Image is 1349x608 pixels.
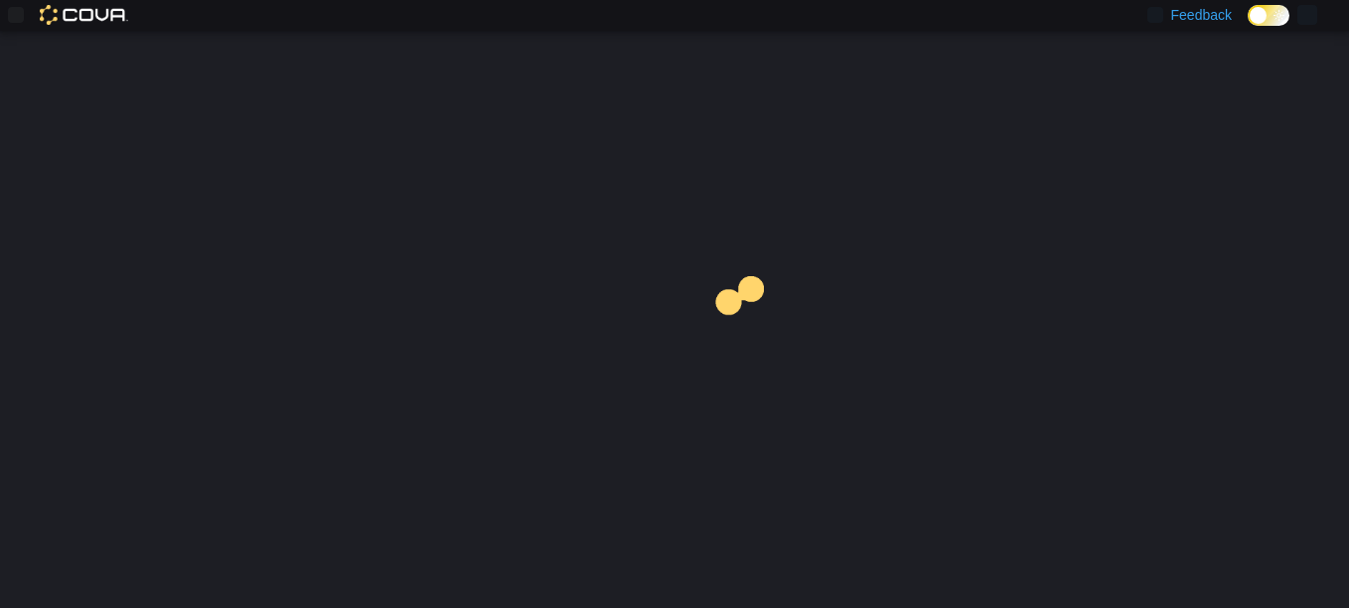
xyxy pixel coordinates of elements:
input: Dark Mode [1248,5,1289,26]
img: cova-loader [674,261,824,410]
span: Feedback [1171,5,1232,25]
img: Cova [40,5,128,25]
span: Dark Mode [1248,26,1249,27]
